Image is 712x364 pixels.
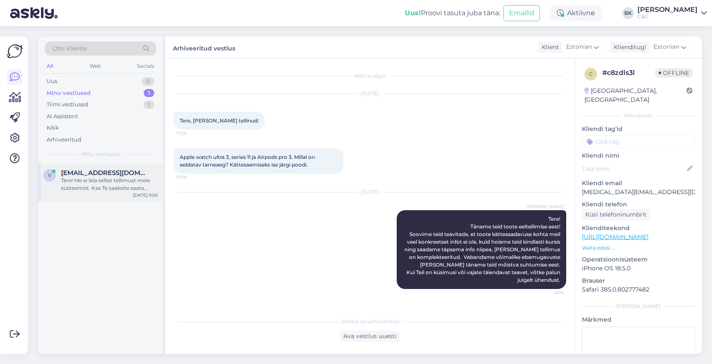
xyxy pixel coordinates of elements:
div: AI Assistent [47,112,78,121]
span: [PERSON_NAME] [527,203,564,210]
span: c [589,71,593,77]
p: Kliendi telefon [582,200,695,209]
div: Tiimi vestlused [47,100,88,109]
div: 1 [144,89,154,97]
div: Uus [47,77,57,86]
p: Kliendi nimi [582,151,695,160]
span: 17:36 [176,130,208,136]
div: Klient [538,43,559,52]
label: Arhiveeritud vestlus [173,42,235,53]
div: [DATE] 9:06 [133,192,158,198]
div: BK [622,7,634,19]
button: Emailid [503,5,540,21]
div: Kõik [47,124,59,132]
div: Vestlus algas [174,72,566,80]
div: C&C [637,13,698,20]
p: Kliendi tag'id [582,125,695,133]
div: All [45,61,55,72]
div: Minu vestlused [47,89,91,97]
p: [MEDICAL_DATA][EMAIL_ADDRESS][DOMAIN_NAME] [582,188,695,197]
span: 9:05 [532,289,564,296]
div: Web [88,61,103,72]
p: Vaata edasi ... [582,244,695,252]
span: Estonian [654,42,679,52]
span: Minu vestlused [81,150,120,158]
span: Tere, [PERSON_NAME] tellinud: [180,117,259,124]
div: # c8zdls3l [602,68,655,78]
div: Klienditugi [610,43,646,52]
div: Proovi tasuta juba täna: [405,8,500,18]
span: 17:36 [176,174,208,181]
span: Tere! Täname teid toote eeltellimise eest! Soovime teid teavitada, et toote kättesaadavuse kohta ... [404,216,562,283]
b: Uus! [405,9,421,17]
p: Safari 385.0.802777482 [582,285,695,294]
p: iPhone OS 18.5.0 [582,264,695,273]
span: v [48,172,51,178]
p: Operatsioonisüsteem [582,255,695,264]
div: Tere! Me ei leia sellist tellimust meie süsteemist. Kas Te saaksite saata tellimuse kinnituse või... [61,177,158,192]
div: [PERSON_NAME] [637,6,698,13]
div: Socials [135,61,156,72]
div: [DATE] [174,90,566,97]
a: [PERSON_NAME]C&C [637,6,707,20]
div: Küsi telefoninumbrit [582,209,650,220]
span: Apple watch ultra 3, series 11 ja Airpods pro 3. Millal on eeldatav tarneaeg? Kättesaamiseks ise ... [180,154,316,168]
div: [GEOGRAPHIC_DATA], [GEOGRAPHIC_DATA] [584,86,687,104]
div: 1 [144,100,154,109]
div: [PERSON_NAME] [582,303,695,310]
p: Kliendi email [582,179,695,188]
p: Brauser [582,276,695,285]
span: Otsi kliente [53,44,86,53]
img: Askly Logo [7,43,23,59]
div: Kliendi info [582,112,695,119]
span: vk@vsk.ee [61,169,149,177]
div: Aktiivne [550,6,602,21]
div: Arhiveeritud [47,136,81,144]
a: [URL][DOMAIN_NAME] [582,233,648,241]
input: Lisa nimi [582,164,685,173]
span: Vestlus on arhiveeritud [341,318,399,325]
div: Ava vestlus uuesti [340,331,400,342]
span: Estonian [566,42,592,52]
p: Märkmed [582,315,695,324]
input: Lisa tag [582,135,695,148]
div: 0 [142,77,154,86]
span: Offline [655,68,693,78]
p: Klienditeekond [582,224,695,233]
div: [DATE] [174,188,566,196]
